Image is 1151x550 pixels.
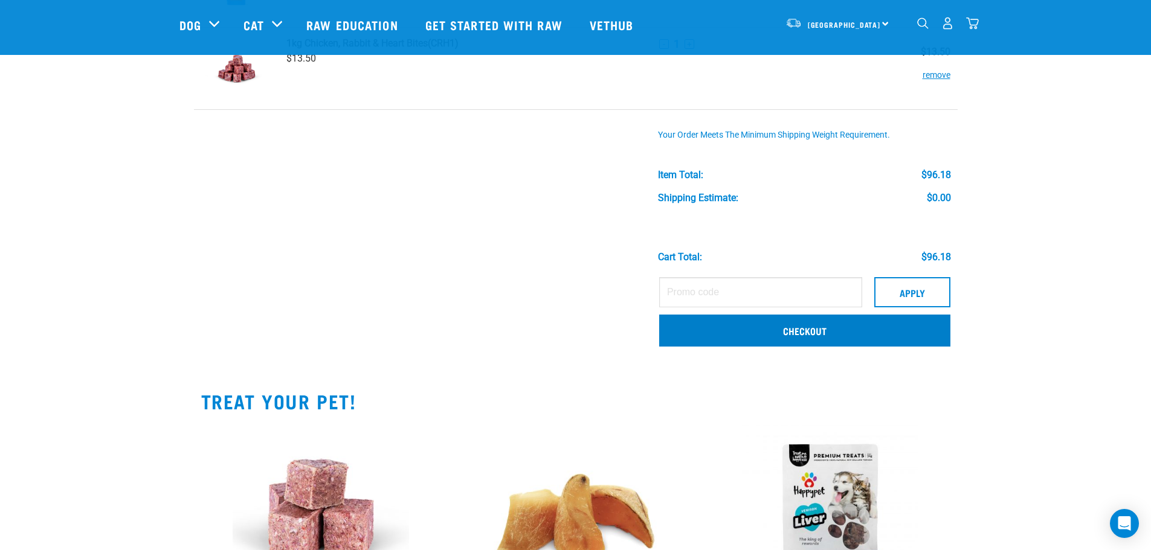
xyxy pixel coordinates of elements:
a: Cat [243,16,264,34]
input: Promo code [659,277,862,307]
img: home-icon@2x.png [966,17,979,30]
a: Raw Education [294,1,413,49]
a: Vethub [578,1,649,49]
img: van-moving.png [785,18,802,28]
div: Open Intercom Messenger [1110,509,1139,538]
div: Cart total: [658,252,702,263]
span: $13.50 [286,53,316,64]
a: Checkout [659,315,950,346]
div: $96.18 [921,252,951,263]
span: [GEOGRAPHIC_DATA] [808,22,881,27]
a: Dog [179,16,201,34]
div: Your order meets the minimum shipping weight requirement. [658,130,951,140]
td: $13.50 [881,28,957,110]
div: $96.18 [921,170,951,181]
img: Chicken, Rabbit & Heart Bites [205,37,268,100]
img: user.png [941,17,954,30]
button: Apply [874,277,950,307]
div: $0.00 [927,193,951,203]
button: remove [923,57,950,81]
div: Item Total: [658,170,703,181]
a: Get started with Raw [413,1,578,49]
div: Shipping Estimate: [658,193,738,203]
img: home-icon-1@2x.png [917,18,929,29]
h2: TREAT YOUR PET! [201,390,950,412]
